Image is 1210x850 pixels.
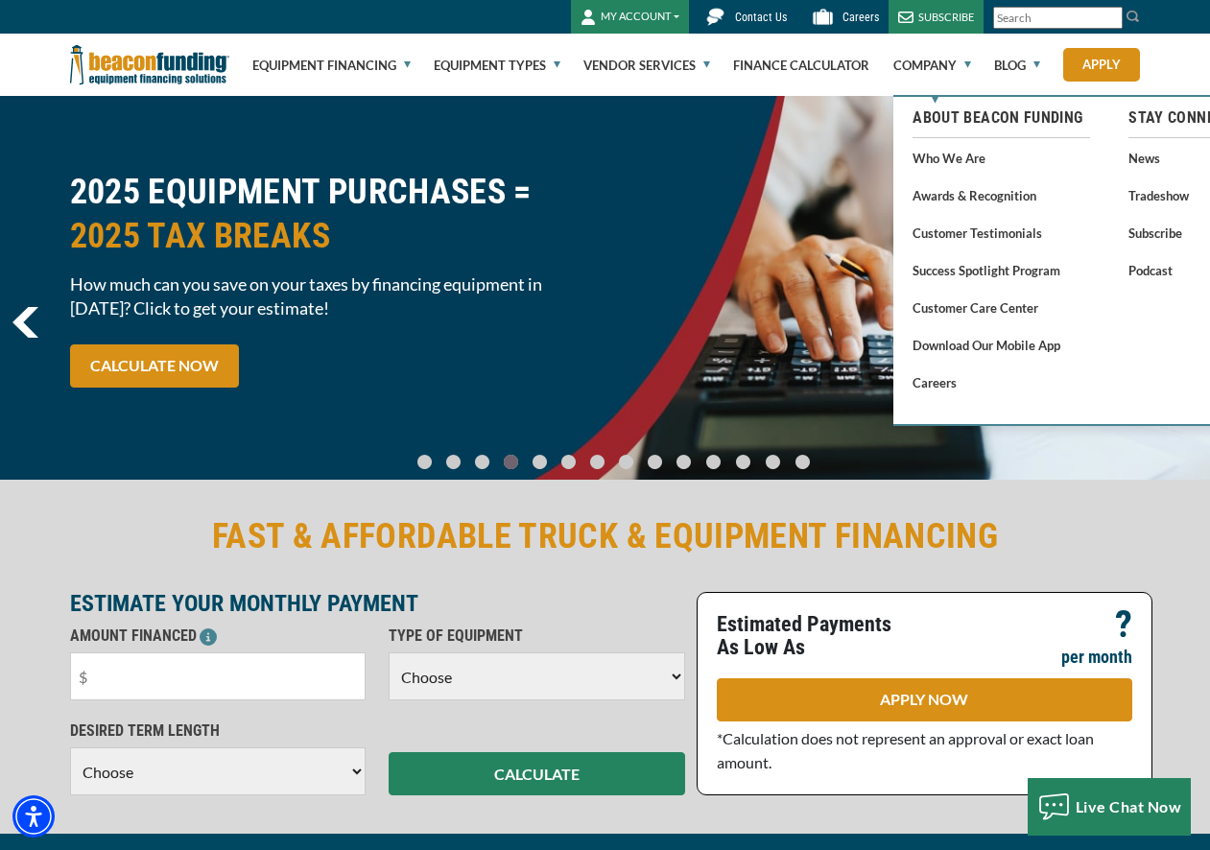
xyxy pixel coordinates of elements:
[434,35,560,96] a: Equipment Types
[893,35,971,96] a: Company
[993,7,1123,29] input: Search
[913,146,1090,170] a: Who We Are
[717,613,913,659] p: Estimated Payments As Low As
[1063,48,1140,82] a: Apply
[761,454,785,470] a: Go To Slide 12
[500,454,523,470] a: Go To Slide 3
[913,333,1090,357] a: Download our Mobile App
[70,625,367,648] p: AMOUNT FINANCED
[70,344,239,388] a: CALCULATE NOW
[913,295,1090,319] a: Customer Care Center
[70,514,1141,558] h2: FAST & AFFORDABLE TRUCK & EQUIPMENT FINANCING
[913,221,1090,245] a: Customer Testimonials
[1103,11,1118,26] a: Clear search text
[12,795,55,838] div: Accessibility Menu
[471,454,494,470] a: Go To Slide 2
[615,454,638,470] a: Go To Slide 7
[70,652,367,700] input: $
[586,454,609,470] a: Go To Slide 6
[389,752,685,795] button: CALCULATE
[558,454,581,470] a: Go To Slide 5
[1115,613,1132,636] p: ?
[252,35,411,96] a: Equipment Financing
[791,454,815,470] a: Go To Slide 13
[717,729,1094,771] span: *Calculation does not represent an approval or exact loan amount.
[70,272,594,320] span: How much can you save on your taxes by financing equipment in [DATE]? Click to get your estimate!
[389,625,685,648] p: TYPE OF EQUIPMENT
[442,454,465,470] a: Go To Slide 1
[12,307,38,338] a: previous
[717,678,1132,721] a: APPLY NOW
[1126,9,1141,24] img: Search
[994,35,1040,96] a: Blog
[70,170,594,258] h2: 2025 EQUIPMENT PURCHASES =
[1076,797,1182,815] span: Live Chat Now
[731,454,755,470] a: Go To Slide 11
[842,11,879,24] span: Careers
[701,454,725,470] a: Go To Slide 10
[733,35,869,96] a: Finance Calculator
[414,454,437,470] a: Go To Slide 0
[913,183,1090,207] a: Awards & Recognition
[529,454,552,470] a: Go To Slide 4
[644,454,667,470] a: Go To Slide 8
[12,307,38,338] img: Left Navigator
[70,592,685,615] p: ESTIMATE YOUR MONTHLY PAYMENT
[735,11,787,24] span: Contact Us
[1028,778,1192,836] button: Live Chat Now
[673,454,696,470] a: Go To Slide 9
[913,370,1090,394] a: Careers
[913,106,1090,130] a: About Beacon Funding
[70,34,229,96] img: Beacon Funding Corporation logo
[1061,646,1132,669] p: per month
[70,214,594,258] span: 2025 TAX BREAKS
[913,258,1090,282] a: Success Spotlight Program
[583,35,710,96] a: Vendor Services
[70,720,367,743] p: DESIRED TERM LENGTH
